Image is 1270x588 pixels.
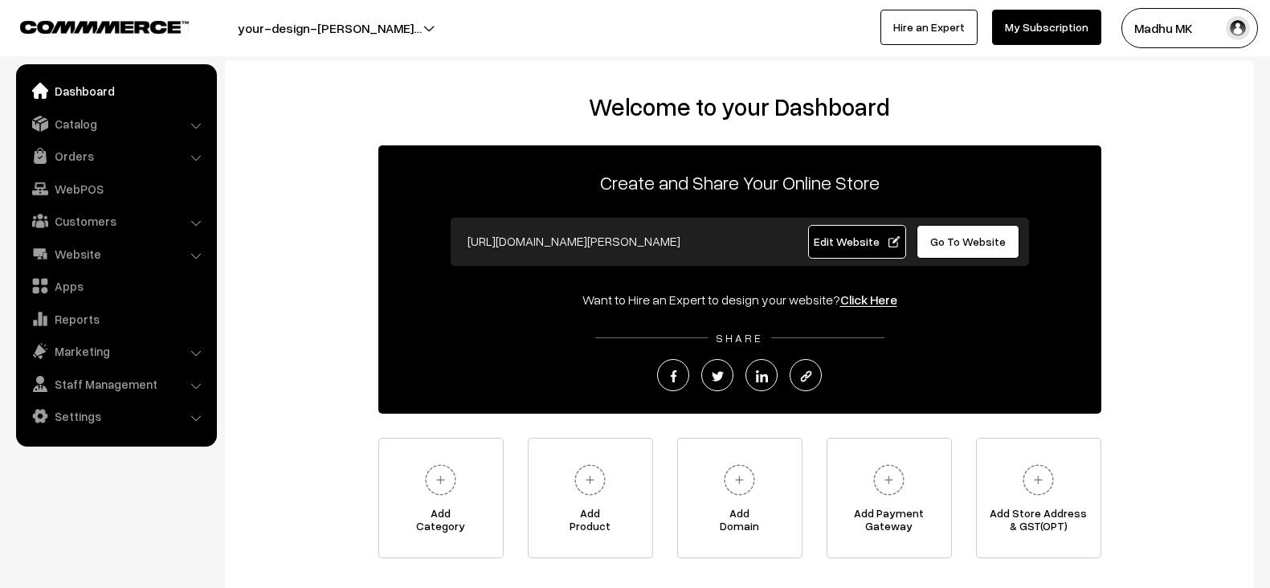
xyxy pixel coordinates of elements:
div: Want to Hire an Expert to design your website? [378,290,1101,309]
img: plus.svg [867,458,911,502]
a: AddDomain [677,438,802,558]
a: Marketing [20,337,211,365]
span: Add Product [529,507,652,539]
span: SHARE [708,331,771,345]
img: plus.svg [568,458,612,502]
span: Add Domain [678,507,802,539]
span: Go To Website [930,235,1006,248]
a: Catalog [20,109,211,138]
a: Add Store Address& GST(OPT) [976,438,1101,558]
span: Edit Website [814,235,900,248]
a: Edit Website [808,225,906,259]
button: Madhu MK [1121,8,1258,48]
a: COMMMERCE [20,16,161,35]
img: plus.svg [717,458,762,502]
a: Customers [20,206,211,235]
a: Add PaymentGateway [827,438,952,558]
a: Reports [20,304,211,333]
a: Hire an Expert [880,10,978,45]
a: Settings [20,402,211,431]
img: COMMMERCE [20,21,189,33]
img: plus.svg [1016,458,1060,502]
a: Go To Website [917,225,1020,259]
a: Click Here [840,292,897,308]
span: Add Payment Gateway [827,507,951,539]
a: Staff Management [20,370,211,398]
p: Create and Share Your Online Store [378,168,1101,197]
a: My Subscription [992,10,1101,45]
a: WebPOS [20,174,211,203]
a: AddProduct [528,438,653,558]
span: Add Store Address & GST(OPT) [977,507,1101,539]
a: AddCategory [378,438,504,558]
a: Orders [20,141,211,170]
span: Add Category [379,507,503,539]
img: user [1226,16,1250,40]
a: Apps [20,272,211,300]
a: Website [20,239,211,268]
h2: Welcome to your Dashboard [241,92,1238,121]
img: plus.svg [419,458,463,502]
button: your-design-[PERSON_NAME]… [182,8,478,48]
a: Dashboard [20,76,211,105]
